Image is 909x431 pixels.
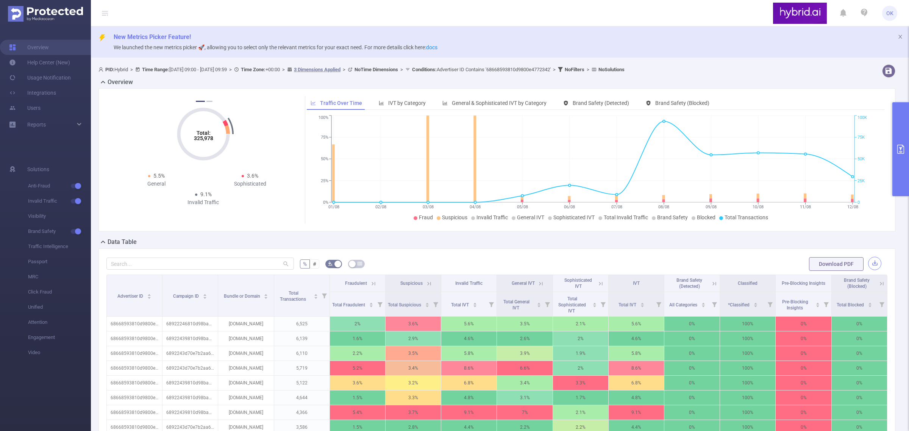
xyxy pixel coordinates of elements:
[857,178,865,183] tspan: 25K
[218,361,273,375] p: [DOMAIN_NAME]
[412,67,437,72] b: Conditions :
[821,292,831,316] i: Filter menu
[345,281,367,286] span: Fraudulent
[330,361,385,375] p: 5.2%
[375,205,386,209] tspan: 02/08
[28,239,91,254] span: Traffic Intelligence
[28,224,91,239] span: Brand Safety
[274,361,330,375] p: 5,719
[837,302,865,308] span: Total Blocked
[114,44,437,50] span: We launched the new metrics picker 🚀, allowing you to select only the relevant metrics for your e...
[162,346,218,361] p: 6892243d70e7b2aa6862b8c1
[162,376,218,390] p: 68922439810d98ba7c17c4e9
[609,317,664,331] p: 5.6%
[9,55,70,70] a: Help Center (New)
[753,205,764,209] tspan: 10/08
[274,376,330,390] p: 5,122
[640,301,645,306] div: Sort
[497,376,552,390] p: 3.4%
[857,135,865,140] tspan: 75K
[441,361,497,375] p: 8.6%
[280,67,287,72] span: >
[107,390,162,405] p: 68668593810d9800e4772342
[776,317,831,331] p: 0%
[320,100,362,106] span: Traffic Over Time
[598,292,608,316] i: Filter menu
[426,44,437,50] a: docs
[218,376,273,390] p: [DOMAIN_NAME]
[451,302,470,308] span: Total IVT
[657,214,688,220] span: Brand Safety
[412,67,551,72] span: Advertiser ID Contains '68668593810d9800e4772342'
[517,214,544,220] span: General IVT
[553,317,608,331] p: 2.1%
[564,278,592,289] span: Sophisticated IVT
[473,301,477,304] i: icon: caret-up
[553,214,595,220] span: Sophisticated IVT
[388,100,426,106] span: IVT by Category
[452,100,547,106] span: General & Sophisticated IVT by Category
[765,292,775,316] i: Filter menu
[98,34,106,42] i: icon: thunderbolt
[537,301,541,304] i: icon: caret-up
[470,205,481,209] tspan: 04/08
[815,304,820,306] i: icon: caret-down
[108,78,133,87] h2: Overview
[553,331,608,346] p: 2%
[28,315,91,330] span: Attention
[441,317,497,331] p: 5.6%
[107,331,162,346] p: 68668593810d9800e4772342
[676,278,702,289] span: Brand Safety (Detected)
[832,346,887,361] p: 0%
[330,390,385,405] p: 1.5%
[28,209,91,224] span: Visibility
[537,304,541,306] i: icon: caret-down
[224,294,261,299] span: Bundle or Domain
[640,304,644,306] i: icon: caret-down
[720,376,775,390] p: 100%
[328,205,339,209] tspan: 01/08
[386,331,441,346] p: 2.9%
[832,361,887,375] p: 0%
[553,405,608,420] p: 2.1%
[218,346,273,361] p: [DOMAIN_NAME]
[319,275,330,316] i: Filter menu
[442,100,448,106] i: icon: bar-chart
[800,205,811,209] tspan: 11/08
[551,67,558,72] span: >
[701,301,705,304] i: icon: caret-up
[28,284,91,300] span: Click Fraud
[497,390,552,405] p: 3.1%
[274,390,330,405] p: 4,644
[419,214,433,220] span: Fraud
[898,33,903,41] button: icon: close
[388,302,422,308] span: Total Suspicious
[303,261,307,267] span: %
[776,390,831,405] p: 0%
[173,294,200,299] span: Campaign ID
[857,157,865,162] tspan: 50K
[425,304,429,306] i: icon: caret-down
[720,361,775,375] p: 100%
[422,205,433,209] tspan: 03/08
[738,281,757,286] span: Classified
[98,67,105,72] i: icon: user
[218,405,273,420] p: [DOMAIN_NAME]
[28,269,91,284] span: MRC
[898,34,903,39] i: icon: close
[664,376,720,390] p: 0%
[441,405,497,420] p: 9.1%
[868,301,872,304] i: icon: caret-up
[147,296,151,298] i: icon: caret-down
[598,67,625,72] b: No Solutions
[782,281,825,286] span: Pre-Blocking Insights
[720,346,775,361] p: 100%
[147,293,151,295] i: icon: caret-up
[486,292,497,316] i: Filter menu
[441,331,497,346] p: 4.6%
[655,100,709,106] span: Brand Safety (Blocked)
[162,405,218,420] p: 68922439810d98ba7c17c4e9
[28,330,91,345] span: Engagement
[441,376,497,390] p: 6.8%
[196,101,205,102] button: 1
